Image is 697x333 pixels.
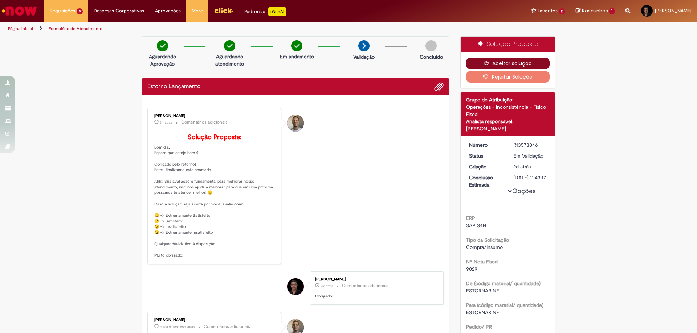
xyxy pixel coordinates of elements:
[154,318,275,322] div: [PERSON_NAME]
[5,22,459,36] ul: Trilhas de página
[513,163,531,170] time: 27/09/2025 13:10:08
[466,222,486,229] span: SAP S4H
[609,8,615,14] span: 1
[321,284,333,288] span: 9m atrás
[466,266,477,272] span: 9029
[420,53,443,61] p: Concluído
[464,141,508,149] dt: Número
[342,283,388,289] small: Comentários adicionais
[434,82,444,91] button: Adicionar anexos
[212,53,247,67] p: Aguardando atendimento
[513,163,547,170] div: 27/09/2025 13:10:08
[50,7,75,14] span: Requisições
[513,174,547,181] div: [DATE] 11:43:17
[559,8,565,14] span: 2
[188,133,241,141] b: Solução Proposta:
[466,258,498,265] b: Nº Nota Fiscal
[466,118,550,125] div: Analista responsável:
[466,96,550,103] div: Grupo de Atribuição:
[466,287,499,294] span: ESTORNAR NF
[214,5,233,16] img: click_logo_yellow_360x200.png
[280,53,314,60] p: Em andamento
[466,125,550,132] div: [PERSON_NAME]
[291,40,302,51] img: check-circle-green.png
[466,280,541,287] b: De (código material/ quantidade)
[315,277,436,282] div: [PERSON_NAME]
[466,324,492,330] b: Pedido/ PR
[287,115,304,132] div: Joziano De Jesus Oliveira
[466,58,550,69] button: Aceitar solução
[155,7,181,14] span: Aprovações
[655,8,692,14] span: [PERSON_NAME]
[160,325,195,329] time: 29/09/2025 09:24:50
[466,309,499,316] span: ESTORNAR NF
[287,278,304,295] div: Weldon Santos Barreto
[582,7,608,14] span: Rascunhos
[94,7,144,14] span: Despesas Corporativas
[147,83,200,90] h2: Estorno Lançamento Histórico de tíquete
[461,37,555,52] div: Solução Proposta
[154,134,275,258] p: Bom dia, Espero que esteja bem :) Obrigado pelo retorno! Estou finalizando este chamado. Ahh!! Su...
[464,174,508,188] dt: Conclusão Estimada
[464,152,508,159] dt: Status
[154,114,275,118] div: [PERSON_NAME]
[513,141,547,149] div: R13573046
[315,294,436,299] p: Obrigado!
[466,215,475,221] b: ERP
[466,244,503,250] span: Compra/Insumo
[157,40,168,51] img: check-circle-green.png
[49,26,102,32] a: Formulário de Atendimento
[160,120,172,125] time: 29/09/2025 10:14:23
[353,53,375,61] p: Validação
[181,119,228,125] small: Comentários adicionais
[224,40,235,51] img: check-circle-green.png
[513,152,547,159] div: Em Validação
[576,8,615,14] a: Rascunhos
[268,7,286,16] p: +GenAi
[160,325,195,329] span: cerca de uma hora atrás
[204,324,250,330] small: Comentários adicionais
[425,40,437,51] img: img-circle-grey.png
[145,53,180,67] p: Aguardando Aprovação
[466,237,509,243] b: Tipo da Solicitação
[466,71,550,83] button: Rejeitar Solução
[466,103,550,118] div: Operações - Inconsistência - Físico Fiscal
[321,284,333,288] time: 29/09/2025 10:08:07
[464,163,508,170] dt: Criação
[8,26,33,32] a: Página inicial
[538,7,558,14] span: Favoritos
[192,7,203,14] span: More
[1,4,38,18] img: ServiceNow
[160,120,172,125] span: 3m atrás
[513,163,531,170] span: 2d atrás
[244,7,286,16] div: Padroniza
[466,302,543,308] b: Para (código material/ quantidade)
[77,8,83,14] span: 5
[358,40,370,51] img: arrow-next.png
